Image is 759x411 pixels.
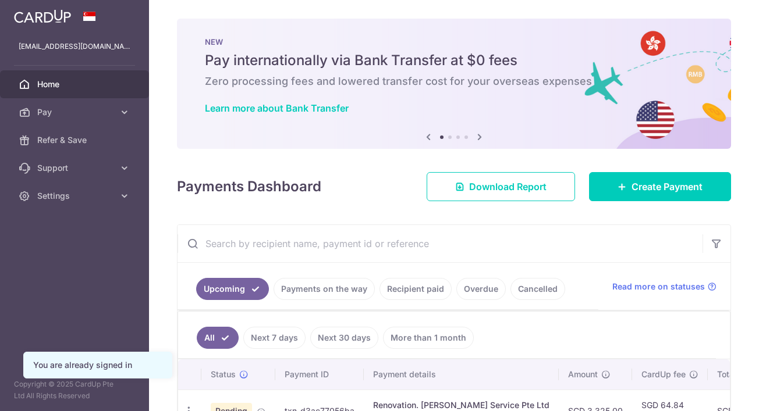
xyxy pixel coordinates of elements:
iframe: Opens a widget where you can find more information [684,376,747,405]
div: You are already signed in [33,359,162,371]
a: Download Report [427,172,575,201]
a: Next 7 days [243,327,306,349]
a: Upcoming [196,278,269,300]
p: [EMAIL_ADDRESS][DOMAIN_NAME] [19,41,130,52]
a: More than 1 month [383,327,474,349]
span: Home [37,78,114,90]
span: CardUp fee [641,369,686,380]
a: Create Payment [589,172,731,201]
span: Settings [37,190,114,202]
h6: Zero processing fees and lowered transfer cost for your overseas expenses [205,74,703,88]
img: CardUp [14,9,71,23]
a: Cancelled [510,278,565,300]
p: NEW [205,37,703,47]
div: Renovation. [PERSON_NAME] Service Pte Ltd [373,399,549,411]
span: Create Payment [632,180,703,194]
a: Overdue [456,278,506,300]
a: Next 30 days [310,327,378,349]
a: Recipient paid [379,278,452,300]
a: Payments on the way [274,278,375,300]
span: Total amt. [717,369,756,380]
a: Read more on statuses [612,281,717,292]
span: Download Report [469,180,547,194]
a: All [197,327,239,349]
span: Support [37,162,114,174]
h4: Payments Dashboard [177,176,321,197]
img: Bank transfer banner [177,19,731,149]
input: Search by recipient name, payment id or reference [178,225,703,262]
span: Refer & Save [37,134,114,146]
h5: Pay internationally via Bank Transfer at $0 fees [205,51,703,70]
span: Amount [568,369,598,380]
th: Payment ID [275,359,364,389]
span: Status [211,369,236,380]
th: Payment details [364,359,559,389]
a: Learn more about Bank Transfer [205,102,349,114]
span: Pay [37,106,114,118]
span: Read more on statuses [612,281,705,292]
